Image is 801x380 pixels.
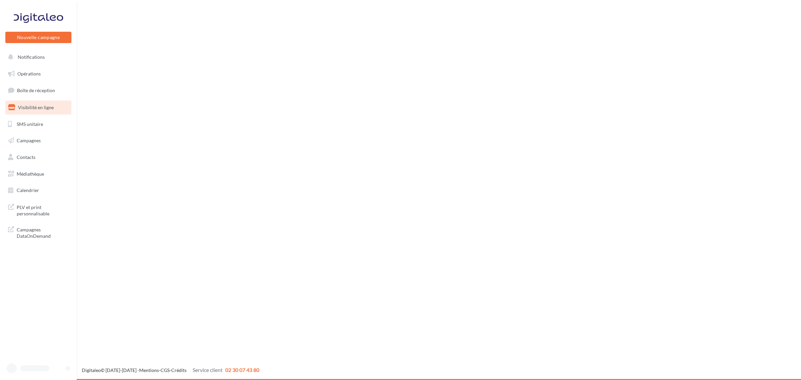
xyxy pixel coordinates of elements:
span: © [DATE]-[DATE] - - - [82,367,259,373]
span: Notifications [18,54,45,60]
span: 02 30 07 43 80 [225,367,259,373]
a: Mentions [139,367,159,373]
a: Campagnes [4,134,73,148]
a: Visibilité en ligne [4,101,73,115]
span: Contacts [17,154,35,160]
a: Campagnes DataOnDemand [4,222,73,242]
span: PLV et print personnalisable [17,203,69,217]
a: Opérations [4,67,73,81]
span: Médiathèque [17,171,44,177]
a: Boîte de réception [4,83,73,98]
span: Service client [193,367,223,373]
button: Nouvelle campagne [5,32,71,43]
a: Digitaleo [82,367,101,373]
a: Crédits [171,367,187,373]
a: Contacts [4,150,73,164]
a: SMS unitaire [4,117,73,131]
span: Visibilité en ligne [18,105,54,110]
a: CGS [161,367,170,373]
span: Calendrier [17,187,39,193]
button: Notifications [4,50,70,64]
span: Boîte de réception [17,87,55,93]
a: Calendrier [4,183,73,197]
a: Médiathèque [4,167,73,181]
span: Campagnes DataOnDemand [17,225,69,239]
span: Campagnes [17,138,41,143]
span: Opérations [17,71,41,76]
span: SMS unitaire [17,121,43,127]
a: PLV et print personnalisable [4,200,73,220]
